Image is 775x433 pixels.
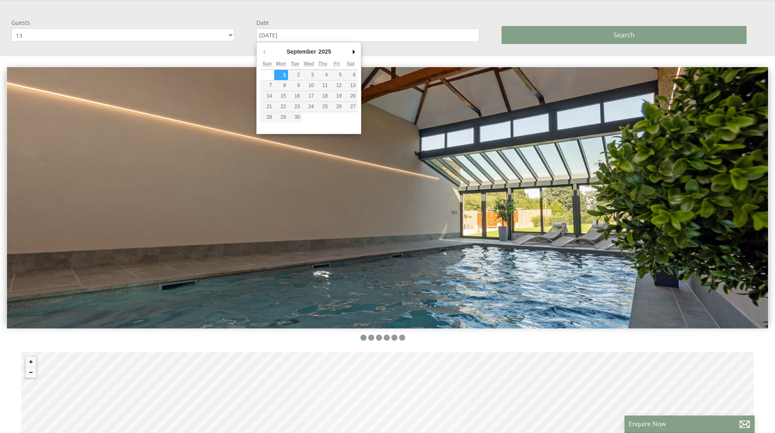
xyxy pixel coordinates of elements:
[256,19,479,26] label: Date
[349,46,358,58] button: Next Month
[344,81,358,91] button: 13
[288,91,302,101] button: 16
[274,112,288,122] button: 29
[319,61,327,67] abbr: Thursday
[316,70,330,80] button: 4
[330,81,344,91] button: 12
[291,61,299,67] abbr: Tuesday
[11,19,234,26] label: Guests
[502,26,747,44] button: Search
[260,81,274,91] button: 7
[288,102,302,112] button: 23
[334,61,340,67] abbr: Friday
[260,46,268,58] button: Previous Month
[288,70,302,80] button: 2
[302,81,316,91] button: 10
[262,61,272,67] abbr: Sunday
[285,46,317,58] div: September
[260,91,274,101] button: 14
[260,112,274,122] button: 28
[26,357,36,367] button: Zoom in
[629,420,751,428] p: Enquire Now
[302,91,316,101] button: 17
[274,91,288,101] button: 15
[330,102,344,112] button: 26
[274,70,288,80] button: 1
[330,70,344,80] button: 5
[316,91,330,101] button: 18
[260,102,274,112] button: 21
[26,367,36,378] button: Zoom out
[288,81,302,91] button: 9
[316,102,330,112] button: 25
[302,102,316,112] button: 24
[304,61,314,67] abbr: Wednesday
[317,46,332,58] div: 2025
[274,102,288,112] button: 22
[347,61,355,67] abbr: Saturday
[344,91,358,101] button: 20
[344,102,358,112] button: 27
[274,81,288,91] button: 8
[276,61,286,67] abbr: Monday
[330,91,344,101] button: 19
[613,30,635,39] span: Search
[256,28,479,42] input: Arrival Date
[344,70,358,80] button: 6
[316,81,330,91] button: 11
[288,112,302,122] button: 30
[302,70,316,80] button: 3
